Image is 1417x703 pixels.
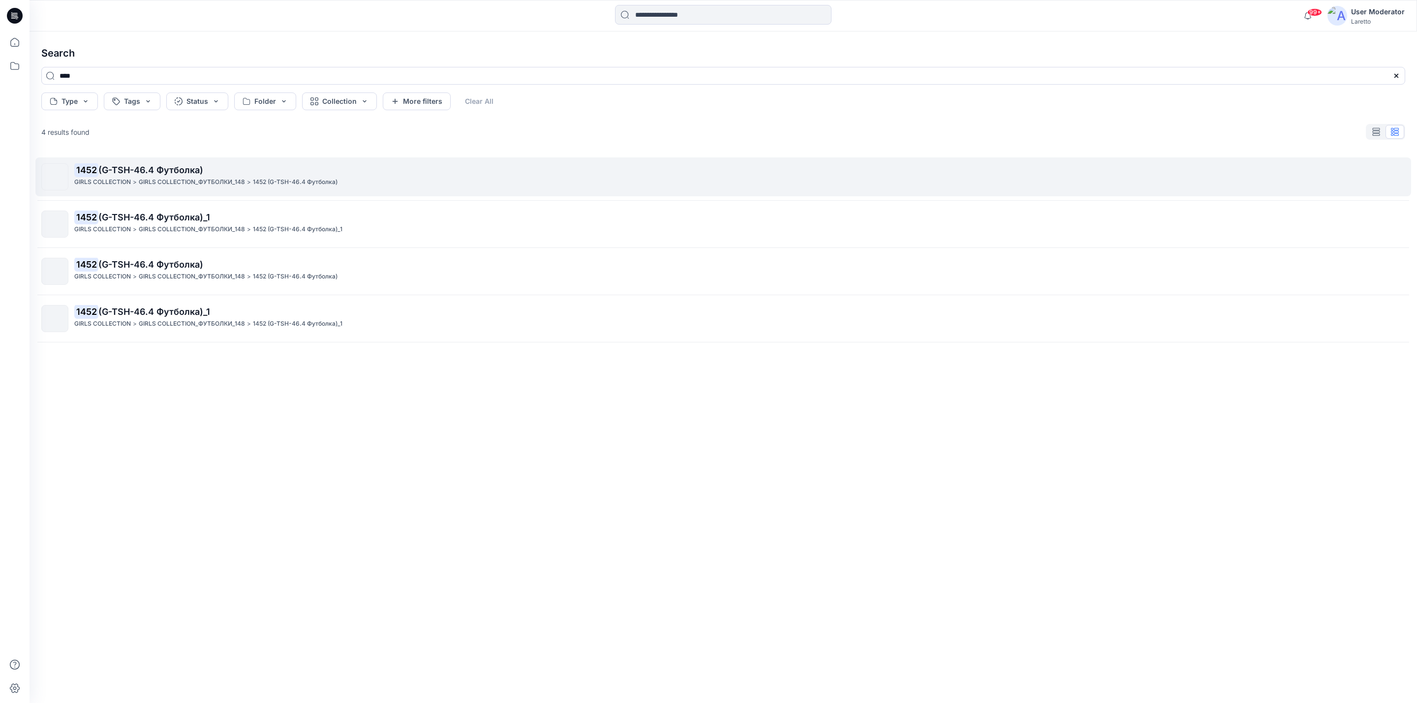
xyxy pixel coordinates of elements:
p: > [133,272,137,282]
p: 4 results found [41,127,90,137]
p: > [247,319,251,329]
button: Type [41,92,98,110]
button: Status [166,92,228,110]
a: 1452(G-TSH-46.4 Футболка)_1GIRLS COLLECTION>GIRLS COLLECTION_ФУТБОЛКИ_148>1452 (G-TSH-46.4 Футбол... [35,299,1411,338]
p: GIRLS COLLECTION [74,177,131,187]
button: More filters [383,92,451,110]
p: GIRLS COLLECTION_ФУТБОЛКИ_148 [139,319,245,329]
mark: 1452 [74,305,98,318]
p: GIRLS COLLECTION [74,272,131,282]
button: Collection [302,92,377,110]
p: > [247,224,251,235]
p: GIRLS COLLECTION [74,224,131,235]
p: GIRLS COLLECTION_ФУТБОЛКИ_148 [139,272,245,282]
p: GIRLS COLLECTION_ФУТБОЛКИ_148 [139,224,245,235]
p: GIRLS COLLECTION_ФУТБОЛКИ_148 [139,177,245,187]
h4: Search [33,39,1413,67]
p: > [247,177,251,187]
p: > [133,319,137,329]
p: > [133,224,137,235]
button: Folder [234,92,296,110]
p: 1452 (G-TSH-46.4 Футболка) [253,272,338,282]
p: > [247,272,251,282]
span: (G-TSH-46.4 Футболка)_1 [98,212,210,222]
a: 1452(G-TSH-46.4 Футболка)GIRLS COLLECTION>GIRLS COLLECTION_ФУТБОЛКИ_148>1452 (G-TSH-46.4 Футболка) [35,252,1411,291]
p: 1452 (G-TSH-46.4 Футболка)_1 [253,224,342,235]
img: avatar [1327,6,1347,26]
div: User Moderator [1351,6,1405,18]
a: 1452(G-TSH-46.4 Футболка)_1GIRLS COLLECTION>GIRLS COLLECTION_ФУТБОЛКИ_148>1452 (G-TSH-46.4 Футбол... [35,205,1411,244]
button: Tags [104,92,160,110]
span: (G-TSH-46.4 Футболка) [98,165,203,175]
p: 1452 (G-TSH-46.4 Футболка) [253,177,338,187]
span: (G-TSH-46.4 Футболка)_1 [98,306,210,317]
div: Laretto [1351,18,1405,25]
p: > [133,177,137,187]
span: 99+ [1307,8,1322,16]
a: 1452(G-TSH-46.4 Футболка)GIRLS COLLECTION>GIRLS COLLECTION_ФУТБОЛКИ_148>1452 (G-TSH-46.4 Футболка) [35,157,1411,196]
p: 1452 (G-TSH-46.4 Футболка)_1 [253,319,342,329]
span: (G-TSH-46.4 Футболка) [98,259,203,270]
mark: 1452 [74,163,98,177]
mark: 1452 [74,210,98,224]
mark: 1452 [74,257,98,271]
p: GIRLS COLLECTION [74,319,131,329]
